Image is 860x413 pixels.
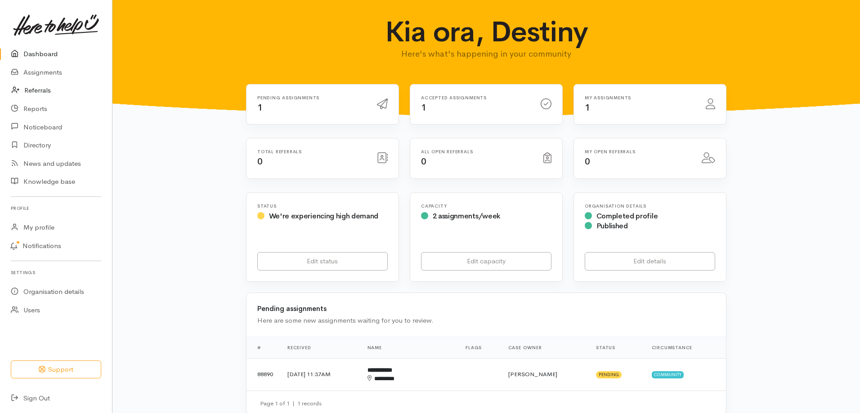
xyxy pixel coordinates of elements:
h6: Capacity [421,204,551,209]
span: | [292,400,295,407]
small: Page 1 of 1 1 records [260,400,322,407]
span: Published [596,221,628,231]
h6: My assignments [585,95,695,100]
th: # [246,337,280,358]
h6: Total referrals [257,149,366,154]
span: We're experiencing high demand [269,211,378,221]
span: 0 [585,156,590,167]
h6: Settings [11,266,101,279]
span: Completed profile [596,211,658,221]
a: Edit details [585,252,715,271]
span: 2 assignments/week [433,211,500,221]
th: Received [280,337,360,358]
h6: Status [257,204,388,209]
th: Flags [458,337,501,358]
h6: My open referrals [585,149,691,154]
td: [DATE] 11:37AM [280,358,360,391]
a: Edit status [257,252,388,271]
th: Status [589,337,644,358]
span: 1 [257,102,263,113]
button: Support [11,360,101,379]
p: Here's what's happening in your community [310,48,663,60]
span: Pending [596,371,622,378]
h6: Pending assignments [257,95,366,100]
span: 1 [585,102,590,113]
h6: Profile [11,202,101,214]
div: Here are some new assignments waiting for you to review. [257,315,715,326]
th: Circumstance [645,337,726,358]
span: Community [652,371,684,378]
td: [PERSON_NAME] [501,358,589,391]
h6: Organisation Details [585,204,715,209]
td: 88890 [246,358,280,391]
th: Case Owner [501,337,589,358]
h1: Kia ora, Destiny [310,16,663,48]
span: 1 [421,102,426,113]
span: 0 [257,156,263,167]
h6: Accepted assignments [421,95,530,100]
a: Edit capacity [421,252,551,271]
h6: All open referrals [421,149,533,154]
th: Name [360,337,458,358]
span: 0 [421,156,426,167]
b: Pending assignments [257,304,327,313]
